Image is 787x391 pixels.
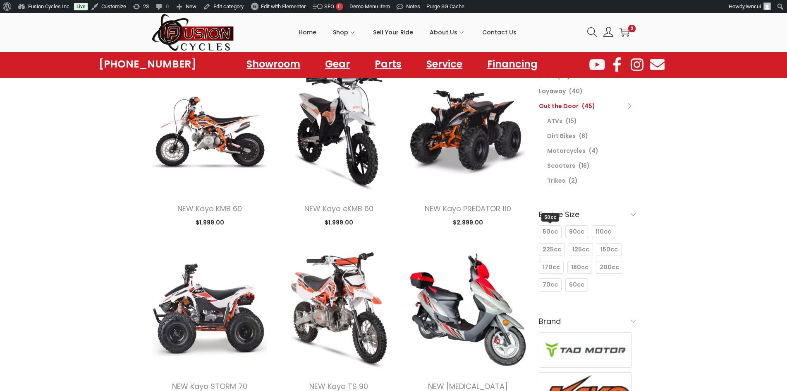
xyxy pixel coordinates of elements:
[299,22,316,43] span: Home
[196,218,199,227] span: $
[539,87,566,95] a: Layaway
[572,245,589,254] span: 125cc
[547,132,576,140] a: Dirt Bikes
[304,203,373,214] a: NEW Kayo eKMB 60
[317,55,358,74] a: Gear
[238,55,546,74] nav: Menu
[325,218,353,227] span: 1,999.00
[453,218,457,227] span: $
[234,14,581,51] nav: Primary navigation
[541,213,559,222] span: 50cc
[74,3,88,10] a: Live
[482,22,517,43] span: Contact Us
[582,102,595,110] span: (45)
[333,22,348,43] span: Shop
[569,227,584,236] span: 90cc
[600,263,619,272] span: 200cc
[543,263,560,272] span: 170cc
[177,203,242,214] a: NEW Kayo KMB 60
[579,132,588,140] span: (8)
[152,13,234,52] img: Woostify retina logo
[620,27,629,37] a: 2
[539,102,579,110] a: Out the Door
[569,87,583,95] span: (40)
[569,280,584,289] span: 60cc
[579,162,590,170] span: (16)
[571,263,588,272] span: 180cc
[453,218,483,227] span: 2,999.00
[373,14,413,51] a: Sell Your Ride
[566,117,577,125] span: (15)
[543,227,558,236] span: 50cc
[479,55,546,74] a: Financing
[547,176,565,185] a: Trikes
[600,245,618,254] span: 150cc
[333,14,356,51] a: Shop
[482,14,517,51] a: Contact Us
[547,147,586,155] a: Motorcycles
[589,147,598,155] span: (4)
[373,22,413,43] span: Sell Your Ride
[596,227,611,236] span: 110cc
[539,311,636,331] h6: Brand
[430,22,457,43] span: About Us
[539,333,632,367] img: Tao Motor
[418,55,471,74] a: Service
[261,3,306,10] span: Edit with Elementor
[547,117,562,125] a: ATVs
[99,58,196,70] a: [PHONE_NUMBER]
[325,218,328,227] span: $
[299,14,316,51] a: Home
[539,205,636,224] h6: Engine Size
[569,176,578,185] span: (2)
[746,3,761,10] span: iwncui
[543,280,558,289] span: 70cc
[196,218,224,227] span: 1,999.00
[430,14,466,51] a: About Us
[425,203,511,214] a: NEW Kayo PREDATOR 110
[543,245,561,254] span: 225cc
[366,55,410,74] a: Parts
[336,3,343,10] div: 11
[547,162,575,170] a: Scooters
[238,55,309,74] a: Showroom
